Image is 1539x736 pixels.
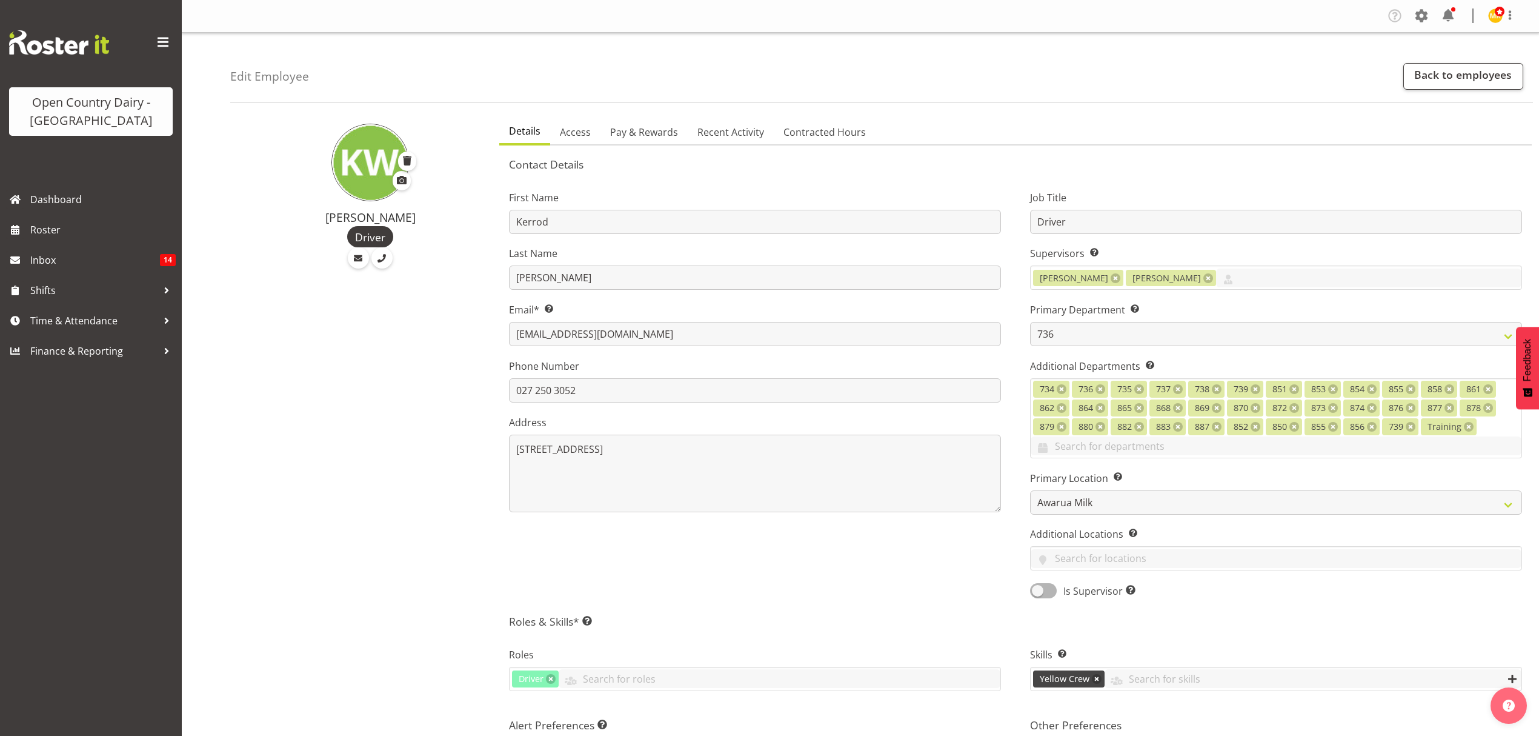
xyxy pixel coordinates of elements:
[1272,401,1287,415] span: 872
[1030,246,1522,261] label: Supervisors
[1350,383,1364,396] span: 854
[1105,669,1521,688] input: Search for skills
[30,190,176,209] span: Dashboard
[509,415,1001,430] label: Address
[1466,401,1481,415] span: 878
[1428,420,1461,433] span: Training
[1040,672,1089,686] span: Yellow Crew
[1156,383,1171,396] span: 737
[1311,420,1326,433] span: 855
[1030,718,1522,732] h5: Other Preferences
[1031,549,1521,568] input: Search for locations
[348,247,369,269] a: Email Employee
[1311,401,1326,415] span: 873
[21,93,161,130] div: Open Country Dairy - [GEOGRAPHIC_DATA]
[1040,272,1108,285] span: [PERSON_NAME]
[30,221,176,239] span: Roster
[1503,700,1515,712] img: help-xxl-2.png
[1079,420,1093,433] span: 880
[371,247,393,269] a: Call Employee
[509,124,540,138] span: Details
[1030,647,1522,662] label: Skills
[1488,8,1503,23] img: milk-reception-awarua7542.jpg
[697,125,764,139] span: Recent Activity
[160,254,176,266] span: 14
[1350,401,1364,415] span: 874
[1195,420,1209,433] span: 887
[509,303,1001,317] label: Email*
[9,30,109,55] img: Rosterit website logo
[519,672,543,686] span: Driver
[1389,383,1403,396] span: 855
[1079,383,1093,396] span: 736
[1234,383,1248,396] span: 739
[1057,584,1135,598] span: Is Supervisor
[1132,272,1201,285] span: [PERSON_NAME]
[509,359,1001,373] label: Phone Number
[1031,437,1521,455] input: Search for departments
[1117,401,1132,415] span: 865
[1428,401,1442,415] span: 877
[1195,401,1209,415] span: 869
[1272,383,1287,396] span: 851
[355,229,385,245] span: Driver
[1428,383,1442,396] span: 858
[1195,383,1209,396] span: 738
[256,211,485,224] h4: [PERSON_NAME]
[1403,63,1523,90] a: Back to employees
[30,251,160,269] span: Inbox
[559,669,1000,688] input: Search for roles
[509,378,1001,403] input: Phone Number
[610,125,678,139] span: Pay & Rewards
[560,125,591,139] span: Access
[1030,303,1522,317] label: Primary Department
[509,615,1522,628] h5: Roles & Skills*
[1040,401,1054,415] span: 862
[1234,401,1248,415] span: 870
[1350,420,1364,433] span: 856
[30,342,158,360] span: Finance & Reporting
[1156,401,1171,415] span: 868
[1030,210,1522,234] input: Job Title
[230,70,309,83] h4: Edit Employee
[1117,420,1132,433] span: 882
[1117,383,1132,396] span: 735
[509,210,1001,234] input: First Name
[1030,527,1522,541] label: Additional Locations
[1030,471,1522,486] label: Primary Location
[1522,339,1533,381] span: Feedback
[1466,383,1481,396] span: 861
[509,718,1001,732] h5: Alert Preferences
[331,124,409,201] img: kerrod-ward11647.jpg
[1030,190,1522,205] label: Job Title
[1272,420,1287,433] span: 850
[1516,327,1539,409] button: Feedback - Show survey
[509,190,1001,205] label: First Name
[783,125,866,139] span: Contracted Hours
[1389,420,1403,433] span: 739
[1040,420,1054,433] span: 879
[509,158,1522,171] h5: Contact Details
[1156,420,1171,433] span: 883
[509,647,1001,662] label: Roles
[509,266,1001,290] input: Last Name
[1389,401,1403,415] span: 876
[1234,420,1248,433] span: 852
[509,322,1001,346] input: Email Address
[1040,383,1054,396] span: 734
[1079,401,1093,415] span: 864
[1311,383,1326,396] span: 853
[509,246,1001,261] label: Last Name
[30,312,158,330] span: Time & Attendance
[1030,359,1522,373] label: Additional Departments
[30,281,158,299] span: Shifts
